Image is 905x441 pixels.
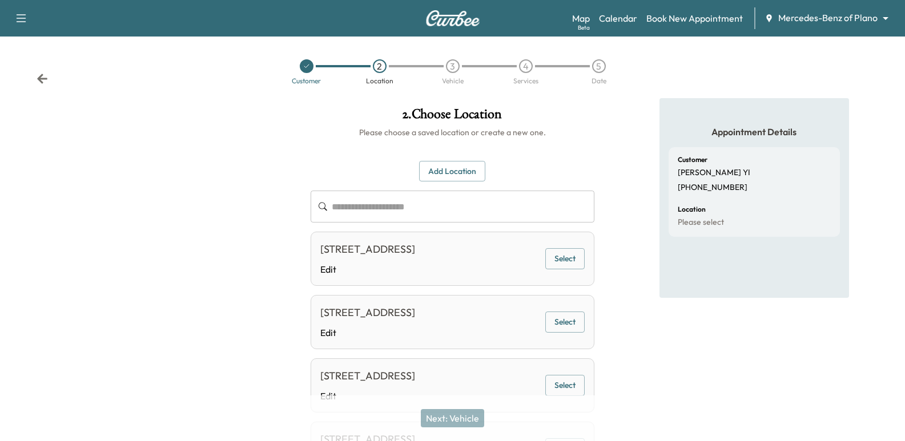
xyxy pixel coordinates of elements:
h6: Please choose a saved location or create a new one. [311,127,594,138]
div: Customer [292,78,321,84]
a: Edit [320,389,415,403]
h6: Customer [678,156,707,163]
a: Edit [320,262,415,276]
button: Select [545,311,585,333]
div: [STREET_ADDRESS] [320,241,415,257]
a: Edit [320,326,415,339]
div: Back [37,73,48,84]
button: Select [545,248,585,269]
div: Services [513,78,538,84]
p: [PERSON_NAME] YI [678,168,750,178]
h1: 2 . Choose Location [311,107,594,127]
div: 2 [373,59,387,73]
a: Book New Appointment [646,11,743,25]
a: MapBeta [572,11,590,25]
div: Vehicle [442,78,464,84]
div: Beta [578,23,590,32]
div: 4 [519,59,533,73]
button: Select [545,375,585,396]
div: Location [366,78,393,84]
h5: Appointment Details [669,126,840,138]
a: Calendar [599,11,637,25]
h6: Location [678,206,706,213]
p: Please select [678,217,724,228]
div: Date [592,78,606,84]
span: Mercedes-Benz of Plano [778,11,878,25]
p: [PHONE_NUMBER] [678,183,747,193]
div: [STREET_ADDRESS] [320,305,415,321]
button: Add Location [419,161,485,182]
div: 5 [592,59,606,73]
div: 3 [446,59,460,73]
div: [STREET_ADDRESS] [320,368,415,384]
img: Curbee Logo [425,10,480,26]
